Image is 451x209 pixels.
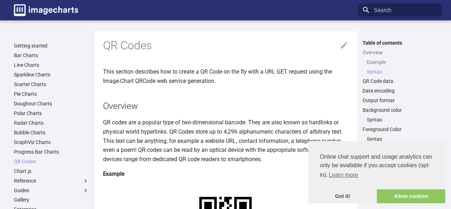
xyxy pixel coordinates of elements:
a: Radar Charts [14,120,89,126]
a: Line Charts [14,62,89,68]
a: Bubble Charts [14,129,89,136]
a: learn more about cookies [328,170,359,180]
label: Guides [14,187,89,194]
p: This section describes how to create a QR Code on the fly with a URL GET request using the Image-... [103,67,348,85]
h1: QR Codes [103,38,348,53]
nav: Foreground Color [363,136,437,142]
input: Search [358,4,442,16]
a: Foreground Color [363,126,437,133]
h4: Example [103,169,348,179]
nav: Background color [363,116,437,123]
nav: Table of contents [358,40,442,152]
a: Overview [363,49,437,56]
label: Reference [14,178,89,184]
h2: Overview [103,100,348,112]
a: Background color [363,107,437,113]
a: Polar Charts [14,110,89,116]
a: Image-Charts documentation [11,1,81,19]
a: Output format [363,97,437,104]
a: Scatter Charts [14,81,89,88]
a: Syntax [367,136,437,142]
span: Online chat support and usage analytics can only be available if you accept cookies (opt-in). [320,153,434,180]
a: Progress Bar Charts [14,149,89,155]
div: cookieconsent [308,141,445,203]
a: Pie Charts [14,91,89,97]
a: Chart.js [14,168,89,174]
a: Doughnut Charts [14,100,89,107]
a: GraphViz Charts [14,139,89,145]
a: allow cookies [377,189,445,204]
a: Data encoding [363,88,437,94]
a: QR Code data [363,78,437,84]
a: Syntax [367,116,437,123]
a: Sparkline Charts [14,71,89,78]
a: Syntax [367,69,437,75]
p: QR codes are a popular type of two-dimensional barcode. They are also known as hardlinks or physi... [103,118,348,164]
nav: Overview [363,59,437,75]
label: Table of contents [358,40,442,46]
a: Gallery [14,196,89,203]
a: dismiss cookie message [308,189,377,204]
a: Getting started [14,43,89,49]
img: logo [14,4,78,16]
a: QR Codes [14,158,89,165]
a: Example [367,59,437,65]
a: Bar Charts [14,52,89,59]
